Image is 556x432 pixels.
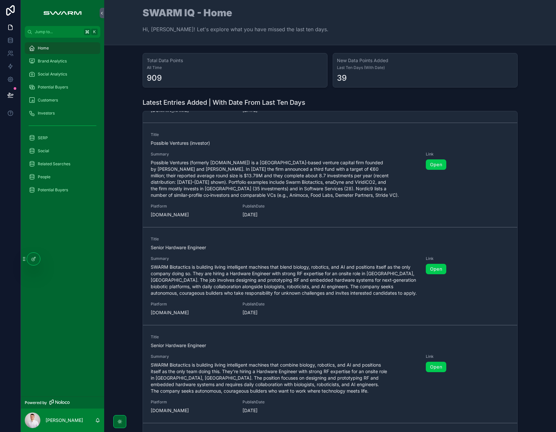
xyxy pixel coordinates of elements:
span: Platform [151,302,235,307]
span: [DATE] [243,211,327,218]
span: Social [38,148,49,154]
a: SERP [25,132,100,144]
span: Possible Ventures (investor) [151,140,509,146]
span: Brand Analytics [38,59,67,64]
span: SERP [38,135,48,141]
a: People [25,171,100,183]
a: Open [426,362,446,372]
span: PublishDate [243,399,327,405]
span: All Time [147,65,323,70]
a: Related Searches [25,158,100,170]
span: Last Ten Days (With Date) [337,65,513,70]
span: Senior Hardware Engineer [151,342,509,349]
a: Potential Buyers [25,184,100,196]
span: Title [151,334,509,340]
span: Investors [38,111,55,116]
span: Platform [151,399,235,405]
a: Customers [25,94,100,106]
span: Possible Ventures (formerly [DOMAIN_NAME]) is a [GEOGRAPHIC_DATA]‑based venture capital firm foun... [151,159,418,198]
a: Potential Buyers [25,81,100,93]
span: Link [426,256,510,261]
a: Social [25,145,100,157]
span: Customers [38,98,58,103]
span: Link [426,152,510,157]
a: Home [25,42,100,54]
h3: Total Data Points [147,57,323,64]
span: Potential Buyers [38,187,68,193]
div: scrollable content [21,38,104,204]
span: Title [151,132,509,137]
span: Potential Buyers [38,85,68,90]
button: Jump to...K [25,26,100,38]
span: [DOMAIN_NAME] [151,211,235,218]
a: Open [426,159,446,170]
a: Brand Analytics [25,55,100,67]
span: SWARM Biotactics is building living intelligent machines that combine biology, robotics, and AI a... [151,362,418,394]
span: Summary [151,152,418,157]
a: Investors [25,107,100,119]
h3: New Data Points Added [337,57,513,64]
span: Powered by [25,400,47,405]
span: Link [426,354,510,359]
div: 39 [337,73,347,83]
div: 909 [147,73,162,83]
span: Summary [151,256,418,261]
span: Senior Hardware Engineer [151,244,509,251]
p: [PERSON_NAME] [46,417,83,424]
a: TitleSenior Hardware EngineerSummarySWARM Biotactics is building living intelligent machines that... [143,227,517,325]
span: SWARM Biotactics is building living intelligent machines that blend biology, robotics, and AI and... [151,264,418,296]
p: Hi, [PERSON_NAME]! Let's explore what you have missed the last ten days. [143,25,328,33]
span: Title [151,236,509,242]
span: [DOMAIN_NAME] [151,309,235,316]
span: K [92,29,97,34]
span: Home [38,46,49,51]
a: Open [426,264,446,274]
a: TitleSenior Hardware EngineerSummarySWARM Biotactics is building living intelligent machines that... [143,325,517,423]
span: Platform [151,204,235,209]
h1: SWARM IQ - Home [143,8,328,18]
span: Summary [151,354,418,359]
span: [DATE] [243,309,327,316]
span: [DOMAIN_NAME] [151,407,235,414]
span: PublishDate [243,204,327,209]
span: PublishDate [243,302,327,307]
span: People [38,174,50,180]
span: Jump to... [35,29,81,34]
a: Social Analytics [25,68,100,80]
a: TitlePossible Ventures (investor)SummaryPossible Ventures (formerly [DOMAIN_NAME]) is a [GEOGRAPH... [143,123,517,227]
span: Social Analytics [38,72,67,77]
a: Powered by [21,397,104,409]
span: Related Searches [38,161,70,167]
span: [DATE] [243,407,327,414]
img: App logo [40,8,85,18]
h1: Latest Entries Added | With Date From Last Ten Days [143,98,305,107]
